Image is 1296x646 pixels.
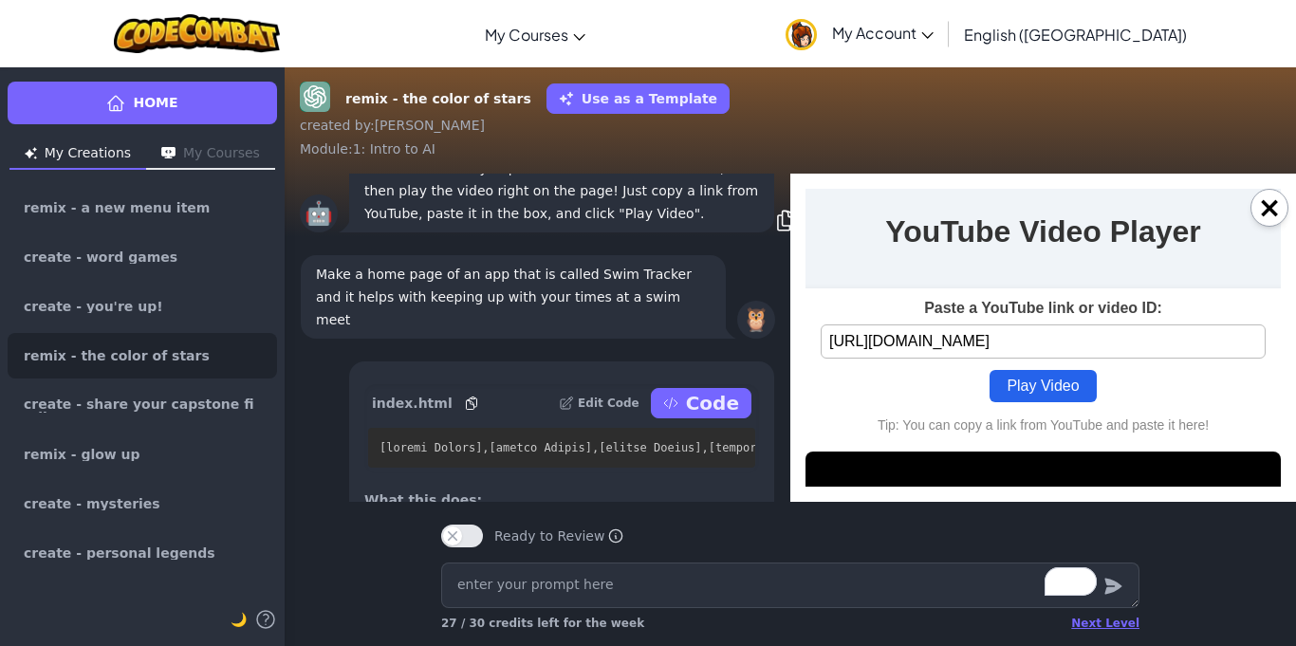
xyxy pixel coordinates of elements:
[8,82,277,124] a: Home
[776,4,943,64] a: My Account
[345,89,531,109] strong: remix - the color of stars
[475,9,595,60] a: My Courses
[686,390,739,416] p: Code
[8,382,277,428] a: create - share your capstone findings
[316,263,711,331] p: Make a home page of an app that is called Swim Tracker and it helps with keeping up with your tim...
[8,333,277,378] a: remix - the color of stars
[133,93,177,113] span: Home
[161,147,176,159] img: Icon
[24,546,214,560] span: create - personal legends
[8,432,277,477] a: remix - glow up
[578,396,639,411] p: Edit Code
[832,23,934,43] span: My Account
[24,201,210,214] span: remix - a new menu item
[494,526,623,545] span: Ready to Review
[8,530,277,576] a: create - personal legends
[300,82,330,112] img: GPT-4
[651,388,751,418] button: Code
[300,118,485,133] span: created by : [PERSON_NAME]
[786,19,817,50] img: avatar
[231,612,247,627] span: 🌙
[114,14,280,53] img: CodeCombat logo
[441,617,644,630] span: 27 / 30 credits left for the week
[231,608,247,631] button: 🌙
[364,157,759,225] p: This website lets you paste a YouTube link or video ID, and then play the video right on the page...
[24,497,160,510] span: create - mysteries
[24,349,210,362] span: remix - the color of stars
[441,563,1139,608] textarea: To enrich screen reader interactions, please activate Accessibility in Grammarly extension settings
[805,189,1281,487] iframe: To enrich screen reader interactions, please activate Accessibility in Grammarly extension settings
[300,194,338,232] div: 🤖
[737,301,775,339] div: 🦉
[24,250,177,264] span: create - word games
[24,397,261,413] span: create - share your capstone findings
[8,580,277,625] a: create - falling stars
[964,25,1187,45] span: English ([GEOGRAPHIC_DATA])
[485,25,568,45] span: My Courses
[300,139,1281,158] div: Module : 1: Intro to AI
[25,147,37,159] img: Icon
[146,139,275,170] button: My Courses
[559,388,639,418] button: Edit Code
[9,139,146,170] button: My Creations
[8,234,277,280] a: create - word games
[1071,616,1139,631] div: Next Level
[24,300,163,313] span: create - you're up!
[546,83,730,114] button: Use as a Template
[8,284,277,329] a: create - you're up!
[8,481,277,526] a: create - mysteries
[372,394,453,413] span: index.html
[1250,189,1288,227] button: Close
[364,492,482,508] strong: What this does:
[954,9,1196,60] a: English ([GEOGRAPHIC_DATA])
[8,185,277,231] a: remix - a new menu item
[24,448,140,461] span: remix - glow up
